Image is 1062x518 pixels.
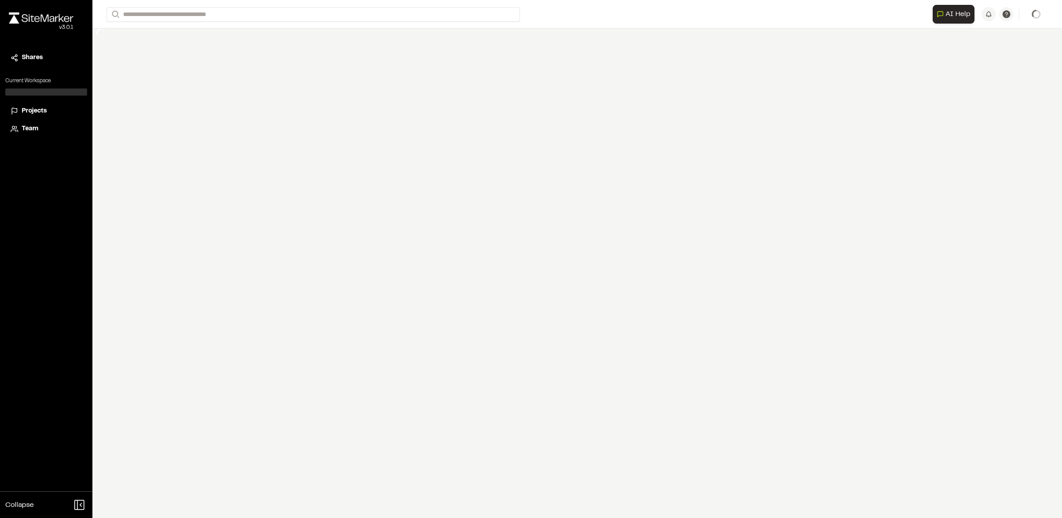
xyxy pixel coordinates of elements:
[946,9,970,20] span: AI Help
[9,12,73,24] img: rebrand.png
[11,124,82,134] a: Team
[22,124,38,134] span: Team
[11,53,82,63] a: Shares
[5,77,87,85] p: Current Workspace
[933,5,978,24] div: Open AI Assistant
[22,53,43,63] span: Shares
[5,500,34,510] span: Collapse
[22,106,47,116] span: Projects
[9,24,73,32] div: Oh geez...please don't...
[11,106,82,116] a: Projects
[107,7,123,22] button: Search
[933,5,974,24] button: Open AI Assistant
